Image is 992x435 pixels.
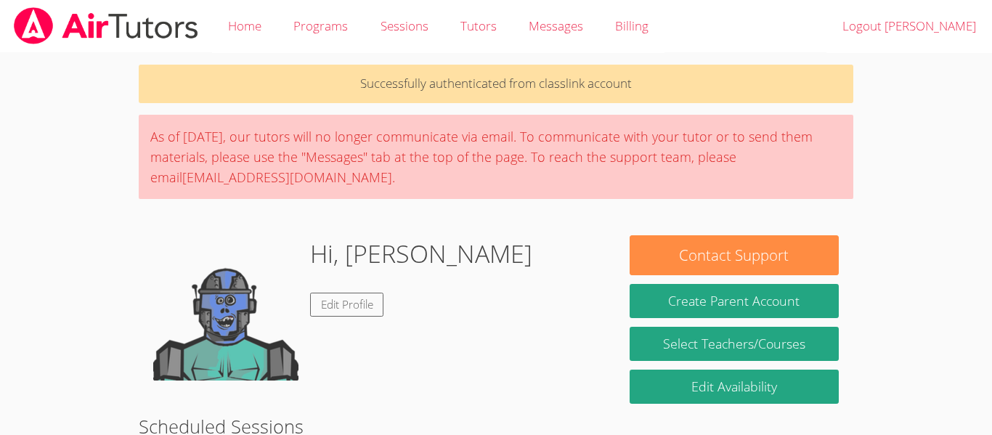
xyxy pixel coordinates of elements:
h1: Hi, [PERSON_NAME] [310,235,532,272]
button: Contact Support [630,235,839,275]
p: Successfully authenticated from classlink account [139,65,853,103]
a: Edit Profile [310,293,384,317]
a: Edit Availability [630,370,839,404]
span: Messages [529,17,583,34]
div: As of [DATE], our tutors will no longer communicate via email. To communicate with your tutor or ... [139,115,853,199]
img: default.png [153,235,298,381]
button: Create Parent Account [630,284,839,318]
a: Select Teachers/Courses [630,327,839,361]
img: airtutors_banner-c4298cdbf04f3fff15de1276eac7730deb9818008684d7c2e4769d2f7ddbe033.png [12,7,200,44]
